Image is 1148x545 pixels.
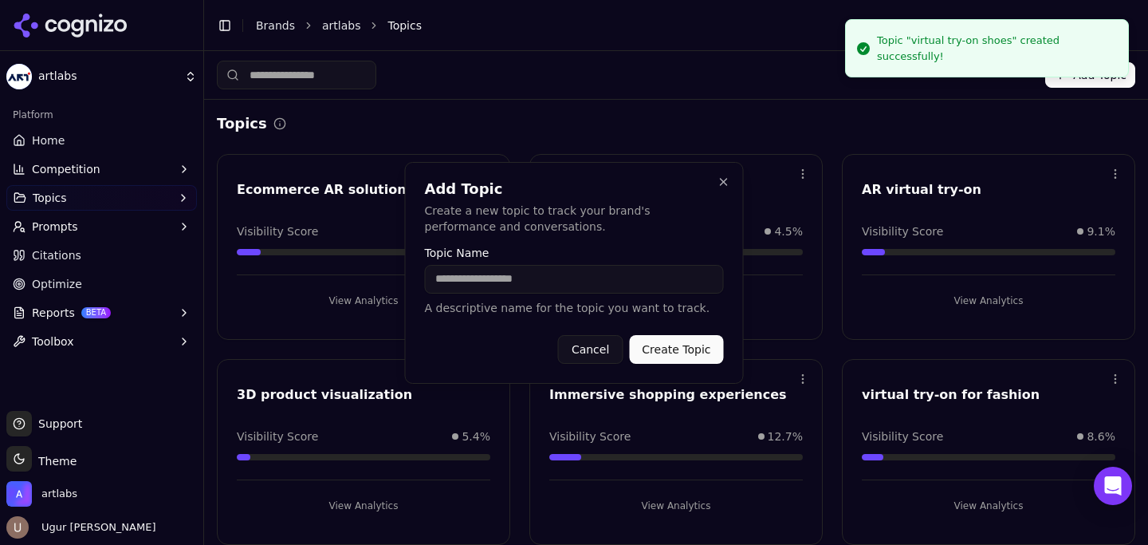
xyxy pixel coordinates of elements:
label: Topic Name [425,247,724,259]
h2: Add Topic [425,182,724,196]
p: Create a new topic to track your brand's performance and conversations. [425,203,724,235]
button: Cancel [558,335,623,364]
button: Create Topic [629,335,723,364]
p: A descriptive name for the topic you want to track. [425,300,724,316]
